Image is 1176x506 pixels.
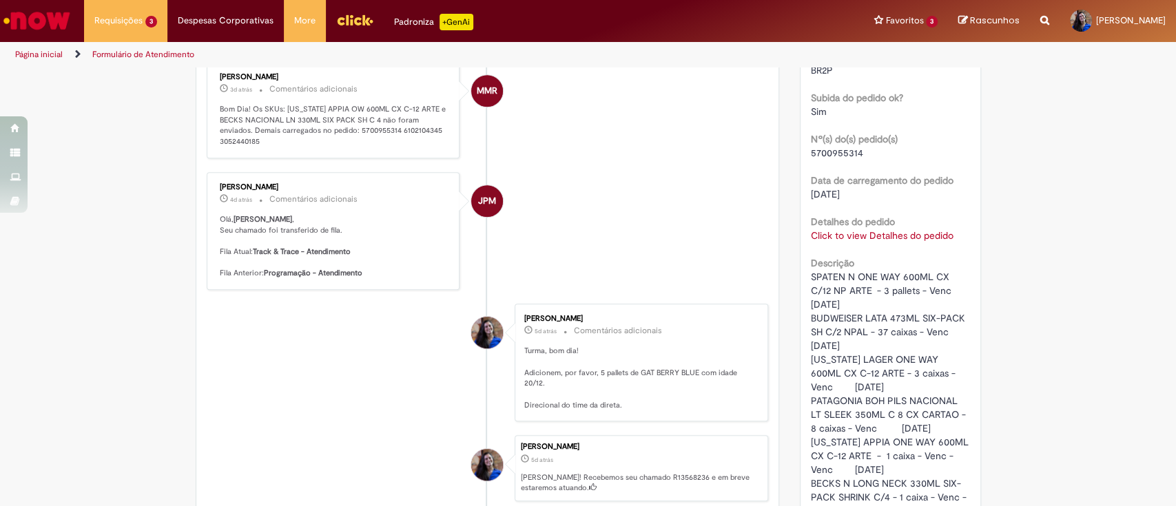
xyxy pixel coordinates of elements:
span: Despesas Corporativas [178,14,274,28]
span: Requisições [94,14,143,28]
img: click_logo_yellow_360x200.png [336,10,373,30]
span: Favoritos [885,14,923,28]
div: Sarah Portela Signorini [471,449,503,481]
span: [PERSON_NAME] [1096,14,1166,26]
span: [DATE] [811,188,840,200]
ul: Trilhas de página [10,42,774,67]
time: 26/09/2025 15:31:54 [230,196,252,204]
span: MMR [477,74,497,107]
span: Sim [811,105,827,118]
div: [PERSON_NAME] [524,315,754,323]
time: 26/09/2025 10:18:17 [535,327,557,335]
b: Detalhes do pedido [811,215,895,228]
span: 3d atrás [230,85,252,94]
small: Comentários adicionais [574,325,662,337]
time: 25/09/2025 17:26:53 [531,456,553,464]
li: Sarah Portela Signorini [207,435,769,501]
p: Bom Dia! Os SKUs: [US_STATE] APPIA OW 600ML CX C-12 ARTE e BECKS NACIONAL LN 330ML SIX PACK SH C ... [220,104,449,147]
a: Click to view Detalhes do pedido [811,229,953,242]
div: [PERSON_NAME] [521,443,761,451]
b: Data de carregamento do pedido [811,174,953,187]
div: [PERSON_NAME] [220,73,449,81]
span: 5d atrás [531,456,553,464]
div: [PERSON_NAME] [220,183,449,191]
small: Comentários adicionais [269,83,358,95]
span: 5d atrás [535,327,557,335]
a: Formulário de Atendimento [92,49,194,60]
div: Sarah Portela Signorini [471,317,503,348]
p: Olá, , Seu chamado foi transferido de fila. Fila Atual: Fila Anterior: [220,214,449,279]
a: Página inicial [15,49,63,60]
span: Rascunhos [970,14,1020,27]
time: 28/09/2025 10:47:23 [230,85,252,94]
span: JPM [478,185,496,218]
p: +GenAi [440,14,473,30]
img: ServiceNow [1,7,72,34]
div: Julia Paiva Martelozo [471,185,503,217]
span: More [294,14,316,28]
span: 5700955314 [811,147,863,159]
b: Nº(s) do(s) pedido(s) [811,133,898,145]
span: 3 [926,16,938,28]
b: Descrição [811,257,854,269]
small: Comentários adicionais [269,193,358,205]
p: Turma, bom dia! Adicionem, por favor, 5 pallets de GAT BERRY BLUE com idade 20/12. Direcional do ... [524,346,754,410]
div: Padroniza [394,14,473,30]
span: BR2P [811,64,833,76]
span: 4d atrás [230,196,252,204]
b: Track & Trace - Atendimento [253,246,351,257]
p: [PERSON_NAME]! Recebemos seu chamado R13568236 e em breve estaremos atuando. [521,472,761,494]
b: [PERSON_NAME] [234,214,292,224]
b: Programação - Atendimento [264,268,362,278]
b: Subida do pedido ok? [811,92,903,104]
a: Rascunhos [958,14,1020,28]
div: Matheus Maia Rocha [471,75,503,107]
span: 3 [145,16,157,28]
